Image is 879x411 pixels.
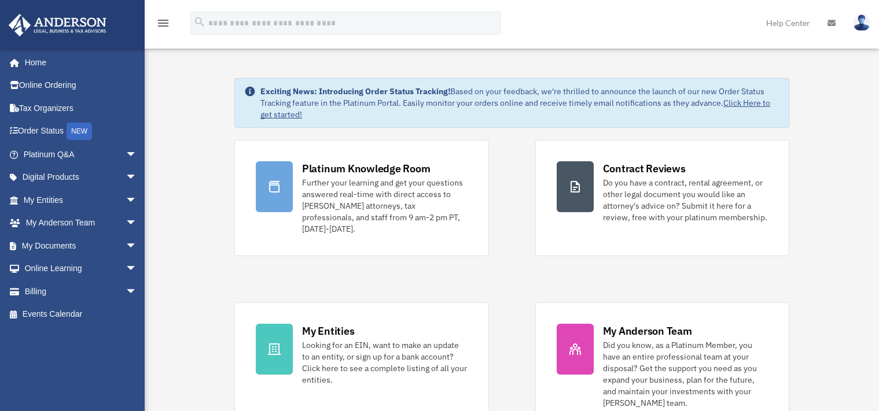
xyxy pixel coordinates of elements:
[126,212,149,235] span: arrow_drop_down
[302,161,431,176] div: Platinum Knowledge Room
[126,257,149,281] span: arrow_drop_down
[234,140,489,256] a: Platinum Knowledge Room Further your learning and get your questions answered real-time with dire...
[8,212,155,235] a: My Anderson Teamarrow_drop_down
[853,14,870,31] img: User Pic
[8,51,149,74] a: Home
[126,143,149,166] span: arrow_drop_down
[8,303,155,326] a: Events Calendar
[156,20,170,30] a: menu
[8,188,155,212] a: My Entitiesarrow_drop_down
[126,188,149,212] span: arrow_drop_down
[260,86,779,120] div: Based on your feedback, we're thrilled to announce the launch of our new Order Status Tracking fe...
[8,74,155,97] a: Online Ordering
[603,177,768,223] div: Do you have a contract, rental agreement, or other legal document you would like an attorney's ad...
[603,324,692,338] div: My Anderson Team
[302,324,354,338] div: My Entities
[126,166,149,190] span: arrow_drop_down
[126,280,149,303] span: arrow_drop_down
[5,14,110,36] img: Anderson Advisors Platinum Portal
[8,166,155,189] a: Digital Productsarrow_drop_down
[156,16,170,30] i: menu
[535,140,790,256] a: Contract Reviews Do you have a contract, rental agreement, or other legal document you would like...
[67,123,92,140] div: NEW
[8,257,155,280] a: Online Learningarrow_drop_down
[603,339,768,409] div: Did you know, as a Platinum Member, you have an entire professional team at your disposal? Get th...
[8,234,155,257] a: My Documentsarrow_drop_down
[260,86,450,97] strong: Exciting News: Introducing Order Status Tracking!
[302,177,468,235] div: Further your learning and get your questions answered real-time with direct access to [PERSON_NAM...
[302,339,468,386] div: Looking for an EIN, want to make an update to an entity, or sign up for a bank account? Click her...
[8,120,155,143] a: Order StatusNEW
[8,97,155,120] a: Tax Organizers
[260,98,770,120] a: Click Here to get started!
[8,280,155,303] a: Billingarrow_drop_down
[193,16,206,28] i: search
[603,161,686,176] div: Contract Reviews
[8,143,155,166] a: Platinum Q&Aarrow_drop_down
[126,234,149,258] span: arrow_drop_down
